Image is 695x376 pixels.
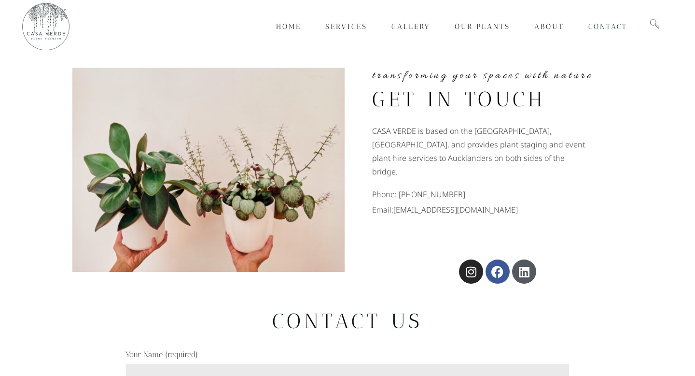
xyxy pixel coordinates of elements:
span: Home [276,22,301,31]
h2: Contact us [21,308,673,334]
span: Our Plants [455,22,510,31]
span: Services [325,22,367,31]
p: CASA VERDE is based on the [GEOGRAPHIC_DATA], [GEOGRAPHIC_DATA], and provides plant staging and e... [372,124,587,178]
h2: Get in touch [372,87,565,112]
h5: transforming your spaces with nature [372,68,623,84]
p: [EMAIL_ADDRESS][DOMAIN_NAME] [372,203,623,217]
span: About [534,22,564,31]
span: Contact [588,22,627,31]
p: Phone: [PHONE_NUMBER] [372,188,623,201]
span: Gallery [391,22,431,31]
a: Email: [372,204,393,215]
img: Two plants in small white pots [72,68,345,272]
